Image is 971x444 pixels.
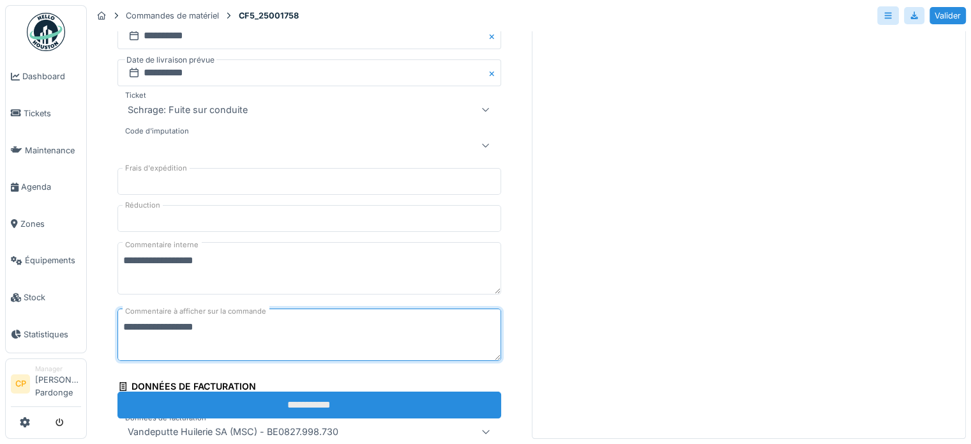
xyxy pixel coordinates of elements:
a: Dashboard [6,58,86,95]
a: CP Manager[PERSON_NAME] Pardonge [11,364,81,407]
a: Zones [6,206,86,243]
img: Badge_color-CXgf-gQk.svg [27,13,65,51]
span: Équipements [25,254,81,266]
a: Tickets [6,95,86,132]
label: Frais d'expédition [123,163,190,174]
label: Commentaire à afficher sur la commande [123,303,269,319]
li: CP [11,374,30,394]
div: Schrage: Fuite sur conduite [123,102,253,117]
a: Statistiques [6,316,86,353]
a: Équipements [6,242,86,279]
li: [PERSON_NAME] Pardonge [35,364,81,404]
label: Commentaire interne [123,237,201,253]
span: Dashboard [22,70,81,82]
span: Agenda [21,181,81,193]
label: Ticket [123,90,149,101]
a: Stock [6,279,86,316]
div: Commandes de matériel [126,10,219,22]
div: Valider [930,7,966,24]
div: Données de facturation [117,377,256,399]
div: Manager [35,364,81,374]
button: Close [487,22,501,49]
button: Close [487,59,501,86]
a: Agenda [6,169,86,206]
strong: CF5_25001758 [234,10,304,22]
label: Code d'imputation [123,126,192,137]
label: Date de livraison prévue [125,53,216,67]
label: Réduction [123,200,163,211]
a: Maintenance [6,132,86,169]
span: Tickets [24,107,81,119]
span: Maintenance [25,144,81,157]
span: Stock [24,291,81,303]
span: Statistiques [24,328,81,341]
span: Zones [20,218,81,230]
